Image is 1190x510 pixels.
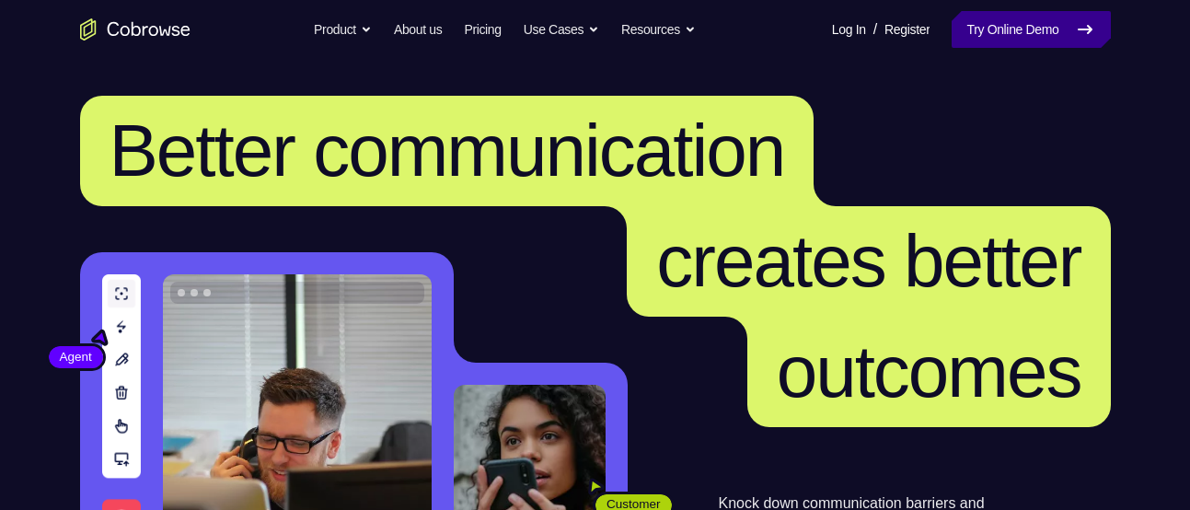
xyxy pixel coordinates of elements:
[952,11,1110,48] a: Try Online Demo
[656,220,1080,302] span: creates better
[884,11,930,48] a: Register
[621,11,696,48] button: Resources
[464,11,501,48] a: Pricing
[80,18,191,41] a: Go to the home page
[314,11,372,48] button: Product
[832,11,866,48] a: Log In
[394,11,442,48] a: About us
[873,18,877,41] span: /
[524,11,599,48] button: Use Cases
[777,330,1081,412] span: outcomes
[110,110,785,191] span: Better communication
